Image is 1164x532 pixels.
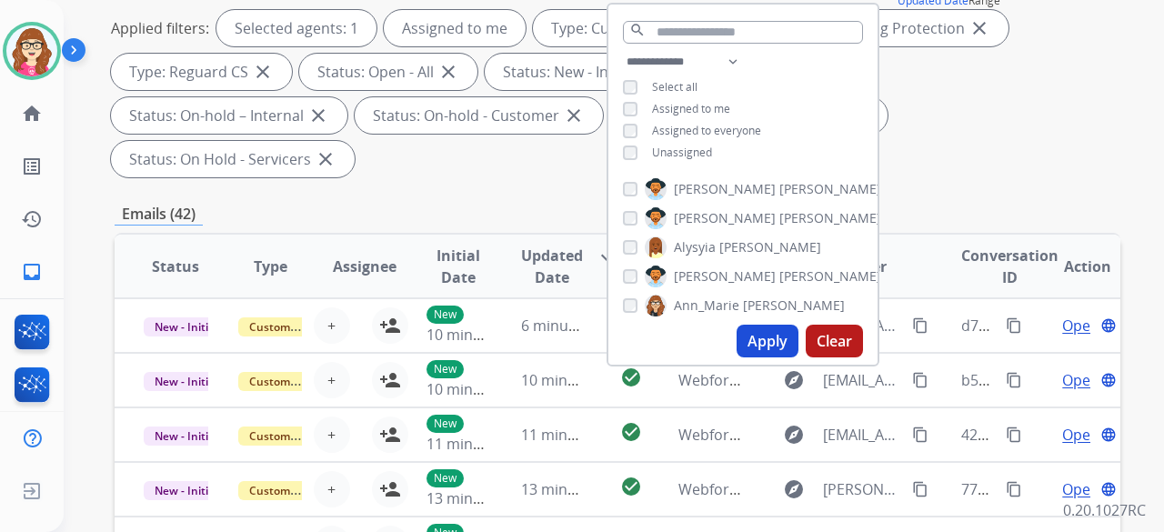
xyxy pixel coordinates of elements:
span: [PERSON_NAME] [674,209,776,227]
span: Conversation ID [961,245,1059,288]
mat-icon: explore [783,478,805,500]
button: + [314,307,350,344]
span: + [327,478,336,500]
p: New [426,306,464,324]
span: New - Initial [144,372,228,391]
span: Assigned to everyone [652,123,761,138]
span: [PERSON_NAME] [779,209,881,227]
div: Type: Shipping Protection [770,10,1008,46]
p: Emails (42) [115,203,203,226]
button: + [314,417,350,453]
span: Select all [652,79,697,95]
mat-icon: inbox [21,261,43,283]
span: 13 minutes ago [521,479,627,499]
span: [PERSON_NAME][EMAIL_ADDRESS][DOMAIN_NAME] [823,478,901,500]
mat-icon: explore [783,424,805,446]
mat-icon: content_copy [912,372,928,388]
mat-icon: content_copy [912,481,928,497]
div: Assigned to me [384,10,526,46]
button: + [314,362,350,398]
span: [EMAIL_ADDRESS][DOMAIN_NAME] [823,369,901,391]
span: Assignee [333,256,396,277]
div: Status: On-hold – Internal [111,97,347,134]
span: 10 minutes ago [426,325,532,345]
mat-icon: content_copy [1006,372,1022,388]
span: [PERSON_NAME] [719,238,821,256]
span: New - Initial [144,317,228,336]
div: Status: On-hold - Customer [355,97,603,134]
span: 13 minutes ago [426,488,532,508]
span: Customer Support [238,481,356,500]
span: 11 minutes ago [426,434,532,454]
mat-icon: language [1100,481,1117,497]
mat-icon: close [307,105,329,126]
span: Open [1062,315,1099,336]
button: Clear [806,325,863,357]
mat-icon: person_add [379,315,401,336]
button: + [314,471,350,507]
div: Selected agents: 1 [216,10,376,46]
mat-icon: close [315,148,336,170]
p: Applied filters: [111,17,209,39]
span: Customer Support [238,372,356,391]
span: 10 minutes ago [426,379,532,399]
div: Type: Reguard CS [111,54,292,90]
mat-icon: arrow_downward [597,245,619,266]
mat-icon: search [629,22,646,38]
span: Assigned to me [652,101,730,116]
div: Status: Open - All [299,54,477,90]
p: 0.20.1027RC [1063,499,1146,521]
span: + [327,424,336,446]
mat-icon: language [1100,427,1117,443]
button: Apply [737,325,798,357]
span: Webform from [EMAIL_ADDRESS][DOMAIN_NAME] on [DATE] [678,425,1090,445]
mat-icon: person_add [379,369,401,391]
mat-icon: explore [783,369,805,391]
mat-icon: history [21,208,43,230]
span: Status [152,256,199,277]
mat-icon: list_alt [21,156,43,177]
span: Ann_Marie [674,296,739,315]
div: Type: Customer Support [533,10,763,46]
th: Action [1026,235,1120,298]
span: Open [1062,478,1099,500]
mat-icon: person_add [379,478,401,500]
mat-icon: check_circle [620,476,642,497]
span: Webform from [EMAIL_ADDRESS][DOMAIN_NAME] on [DATE] [678,370,1090,390]
span: [PERSON_NAME] [674,267,776,286]
span: Updated Date [521,245,583,288]
span: + [327,369,336,391]
mat-icon: person_add [379,424,401,446]
span: [PERSON_NAME] [674,180,776,198]
span: [PERSON_NAME] [779,267,881,286]
p: New [426,415,464,433]
mat-icon: check_circle [620,421,642,443]
mat-icon: check_circle [620,366,642,388]
mat-icon: content_copy [1006,427,1022,443]
mat-icon: content_copy [912,427,928,443]
span: New - Initial [144,427,228,446]
span: 10 minutes ago [521,370,627,390]
span: Alysyia [674,238,716,256]
mat-icon: close [437,61,459,83]
mat-icon: close [563,105,585,126]
mat-icon: content_copy [912,317,928,334]
span: + [327,315,336,336]
mat-icon: content_copy [1006,481,1022,497]
p: New [426,469,464,487]
span: Customer Support [238,427,356,446]
div: Status: New - Initial [485,54,677,90]
mat-icon: language [1100,372,1117,388]
div: Status: On Hold - Servicers [111,141,355,177]
mat-icon: content_copy [1006,317,1022,334]
span: Initial Date [426,245,491,288]
span: Webform from [EMAIL_ADDRESS][DOMAIN_NAME] on [DATE] [678,479,1090,499]
mat-icon: close [252,61,274,83]
span: 6 minutes ago [521,316,618,336]
span: [PERSON_NAME] [779,180,881,198]
span: Type [254,256,287,277]
mat-icon: home [21,103,43,125]
mat-icon: close [968,17,990,39]
span: 11 minutes ago [521,425,627,445]
img: avatar [6,25,57,76]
